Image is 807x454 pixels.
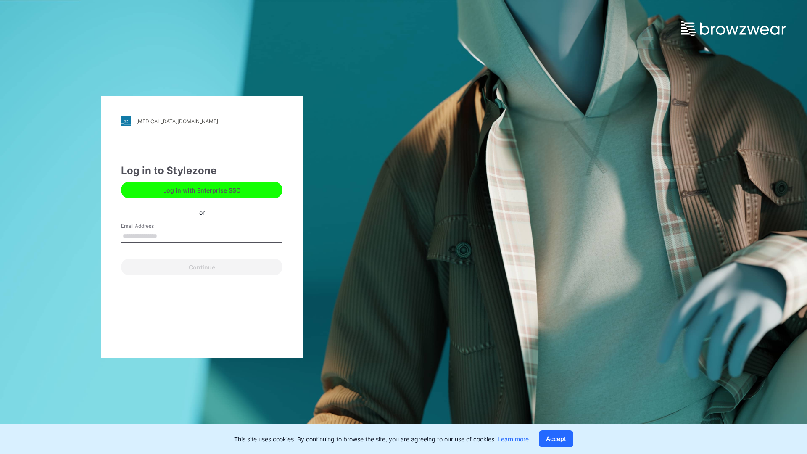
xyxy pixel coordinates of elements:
[498,436,529,443] a: Learn more
[234,435,529,443] p: This site uses cookies. By continuing to browse the site, you are agreeing to our use of cookies.
[539,430,573,447] button: Accept
[121,222,180,230] label: Email Address
[121,116,282,126] a: [MEDICAL_DATA][DOMAIN_NAME]
[136,118,218,124] div: [MEDICAL_DATA][DOMAIN_NAME]
[121,116,131,126] img: stylezone-logo.562084cfcfab977791bfbf7441f1a819.svg
[193,208,211,216] div: or
[121,163,282,178] div: Log in to Stylezone
[681,21,786,36] img: browzwear-logo.e42bd6dac1945053ebaf764b6aa21510.svg
[121,182,282,198] button: Log in with Enterprise SSO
